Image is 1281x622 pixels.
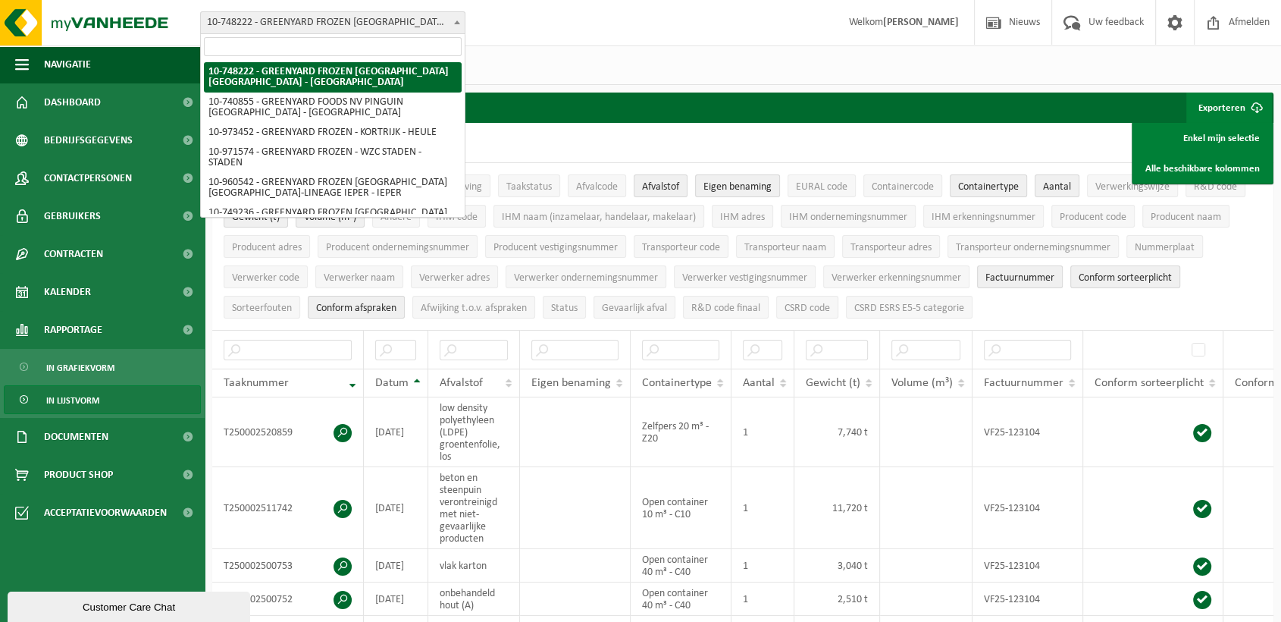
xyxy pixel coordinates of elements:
[634,174,687,197] button: AfvalstofAfvalstof: Activate to sort
[1135,242,1195,253] span: Nummerplaat
[308,296,405,319] button: Conform afspraken : Activate to sort
[1126,235,1203,258] button: NummerplaatNummerplaat: Activate to sort
[776,296,838,319] button: CSRD codeCSRD code: Activate to sort
[1051,205,1135,228] button: Producent codeProducent code: Activate to sort
[46,353,114,382] span: In grafiekvorm
[204,143,462,173] li: 10-971574 - GREENYARD FROZEN - WZC STADEN - STADEN
[631,549,731,583] td: Open container 40 m³ - C40
[731,467,794,549] td: 1
[1070,265,1180,288] button: Conform sorteerplicht : Activate to sort
[551,303,578,314] span: Status
[1134,153,1271,184] a: Alle beschikbare kolommen
[743,377,775,389] span: Aantal
[794,549,880,583] td: 3,040 t
[1185,174,1245,197] button: R&D codeR&amp;D code: Activate to sort
[428,397,520,467] td: low density polyethyleen (LDPE) groentenfolie, los
[1151,212,1221,223] span: Producent naam
[984,377,1063,389] span: Factuurnummer
[224,235,310,258] button: Producent adresProducent adres: Activate to sort
[224,377,289,389] span: Taaknummer
[502,212,696,223] span: IHM naam (inzamelaar, handelaar, makelaar)
[891,377,953,389] span: Volume (m³)
[212,397,364,467] td: T250002520859
[1186,93,1272,123] button: Exporteren
[204,93,462,123] li: 10-740855 - GREENYARD FOODS NV PINGUIN [GEOGRAPHIC_DATA] - [GEOGRAPHIC_DATA]
[204,62,462,93] li: 10-748222 - GREENYARD FROZEN [GEOGRAPHIC_DATA] [GEOGRAPHIC_DATA] - [GEOGRAPHIC_DATA]
[631,583,731,616] td: Open container 40 m³ - C40
[204,203,462,234] li: 10-749236 - GREENYARD FROZEN [GEOGRAPHIC_DATA] [GEOGRAPHIC_DATA] - [GEOGRAPHIC_DATA]
[44,83,101,121] span: Dashboard
[695,174,780,197] button: Eigen benamingEigen benaming: Activate to sort
[731,583,794,616] td: 1
[731,397,794,467] td: 1
[324,272,395,284] span: Verwerker naam
[8,589,253,622] iframe: chat widget
[44,456,113,494] span: Product Shop
[232,303,292,314] span: Sorteerfouten
[788,174,856,197] button: EURAL codeEURAL code: Activate to sort
[703,181,772,193] span: Eigen benaming
[364,583,428,616] td: [DATE]
[785,303,830,314] span: CSRD code
[872,181,934,193] span: Containercode
[850,242,932,253] span: Transporteur adres
[712,205,773,228] button: IHM adresIHM adres: Activate to sort
[1043,181,1071,193] span: Aantal
[642,181,679,193] span: Afvalstof
[576,181,618,193] span: Afvalcode
[1095,181,1170,193] span: Verwerkingswijze
[412,296,535,319] button: Afwijking t.o.v. afsprakenAfwijking t.o.v. afspraken: Activate to sort
[204,123,462,143] li: 10-973452 - GREENYARD FROZEN - KORTRIJK - HEULE
[493,242,618,253] span: Producent vestigingsnummer
[212,467,364,549] td: T250002511742
[493,205,704,228] button: IHM naam (inzamelaar, handelaar, makelaar)IHM naam (inzamelaar, handelaar, makelaar): Activate to...
[950,174,1027,197] button: ContainertypeContainertype: Activate to sort
[46,386,99,415] span: In lijstvorm
[428,583,520,616] td: onbehandeld hout (A)
[631,397,731,467] td: Zelfpers 20 m³ - Z20
[846,296,972,319] button: CSRD ESRS E5-5 categorieCSRD ESRS E5-5 categorie: Activate to sort
[44,273,91,311] span: Kalender
[440,377,483,389] span: Afvalstof
[364,467,428,549] td: [DATE]
[44,494,167,532] span: Acceptatievoorwaarden
[224,265,308,288] button: Verwerker codeVerwerker code: Activate to sort
[232,272,299,284] span: Verwerker code
[4,353,201,382] a: In grafiekvorm
[806,377,860,389] span: Gewicht (t)
[883,17,959,28] strong: [PERSON_NAME]
[789,212,907,223] span: IHM ondernemingsnummer
[631,467,731,549] td: Open container 10 m³ - C10
[44,235,103,273] span: Contracten
[428,467,520,549] td: beton en steenpuin verontreinigd met niet-gevaarlijke producten
[44,121,133,159] span: Bedrijfsgegevens
[720,212,765,223] span: IHM adres
[1134,123,1271,153] a: Enkel mijn selectie
[364,549,428,583] td: [DATE]
[736,235,835,258] button: Transporteur naamTransporteur naam: Activate to sort
[674,265,816,288] button: Verwerker vestigingsnummerVerwerker vestigingsnummer: Activate to sort
[794,397,880,467] td: 7,740 t
[634,235,728,258] button: Transporteur codeTransporteur code: Activate to sort
[794,467,880,549] td: 11,720 t
[204,173,462,203] li: 10-960542 - GREENYARD FROZEN [GEOGRAPHIC_DATA] [GEOGRAPHIC_DATA]-LINEAGE IEPER - IEPER
[972,467,1083,549] td: VF25-123104
[4,385,201,414] a: In lijstvorm
[794,583,880,616] td: 2,510 t
[568,174,626,197] button: AfvalcodeAfvalcode: Activate to sort
[212,583,364,616] td: T250002500752
[1060,212,1126,223] span: Producent code
[498,174,560,197] button: TaakstatusTaakstatus: Activate to sort
[224,296,300,319] button: SorteerfoutenSorteerfouten: Activate to sort
[977,265,1063,288] button: FactuurnummerFactuurnummer: Activate to sort
[200,11,465,34] span: 10-748222 - GREENYARD FROZEN BELGIUM NV - WESTROZEBEKE
[731,549,794,583] td: 1
[602,303,667,314] span: Gevaarlijk afval
[364,397,428,467] td: [DATE]
[44,311,102,349] span: Rapportage
[201,12,465,33] span: 10-748222 - GREENYARD FROZEN BELGIUM NV - WESTROZEBEKE
[781,205,916,228] button: IHM ondernemingsnummerIHM ondernemingsnummer: Activate to sort
[854,303,964,314] span: CSRD ESRS E5-5 categorie
[691,303,760,314] span: R&D code finaal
